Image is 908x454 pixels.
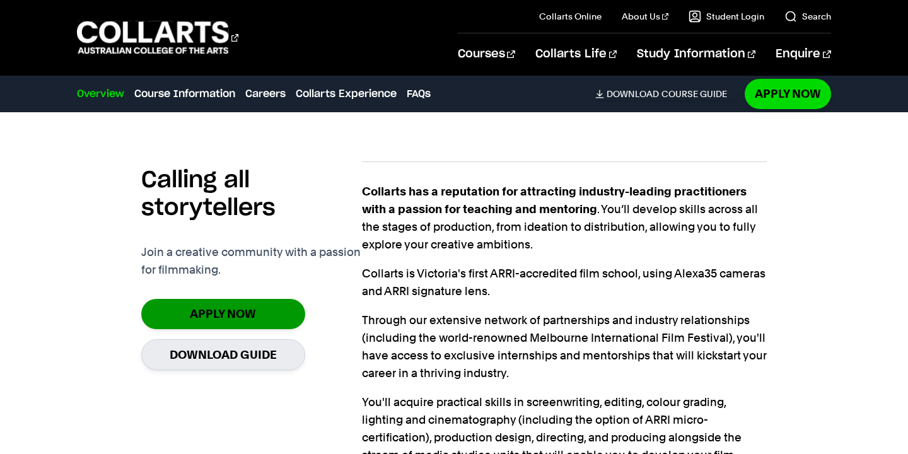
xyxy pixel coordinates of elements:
[134,86,235,102] a: Course Information
[539,10,602,23] a: Collarts Online
[776,33,830,75] a: Enquire
[535,33,617,75] a: Collarts Life
[622,10,668,23] a: About Us
[745,79,831,108] a: Apply Now
[362,183,767,253] p: . You’ll develop skills across all the stages of production, from ideation to distribution, allow...
[595,88,737,100] a: DownloadCourse Guide
[362,265,767,300] p: Collarts is Victoria's first ARRI-accredited film school, using Alexa35 cameras and ARRI signatur...
[141,339,305,370] a: Download Guide
[784,10,831,23] a: Search
[77,20,238,55] div: Go to homepage
[407,86,431,102] a: FAQs
[245,86,286,102] a: Careers
[607,88,659,100] span: Download
[362,185,747,216] strong: Collarts has a reputation for attracting industry-leading practitioners with a passion for teachi...
[362,311,767,382] p: Through our extensive network of partnerships and industry relationships (including the world-ren...
[458,33,515,75] a: Courses
[141,166,362,222] h2: Calling all storytellers
[296,86,397,102] a: Collarts Experience
[141,243,362,279] p: Join a creative community with a passion for filmmaking.
[141,299,305,329] a: Apply Now
[689,10,764,23] a: Student Login
[637,33,755,75] a: Study Information
[77,86,124,102] a: Overview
